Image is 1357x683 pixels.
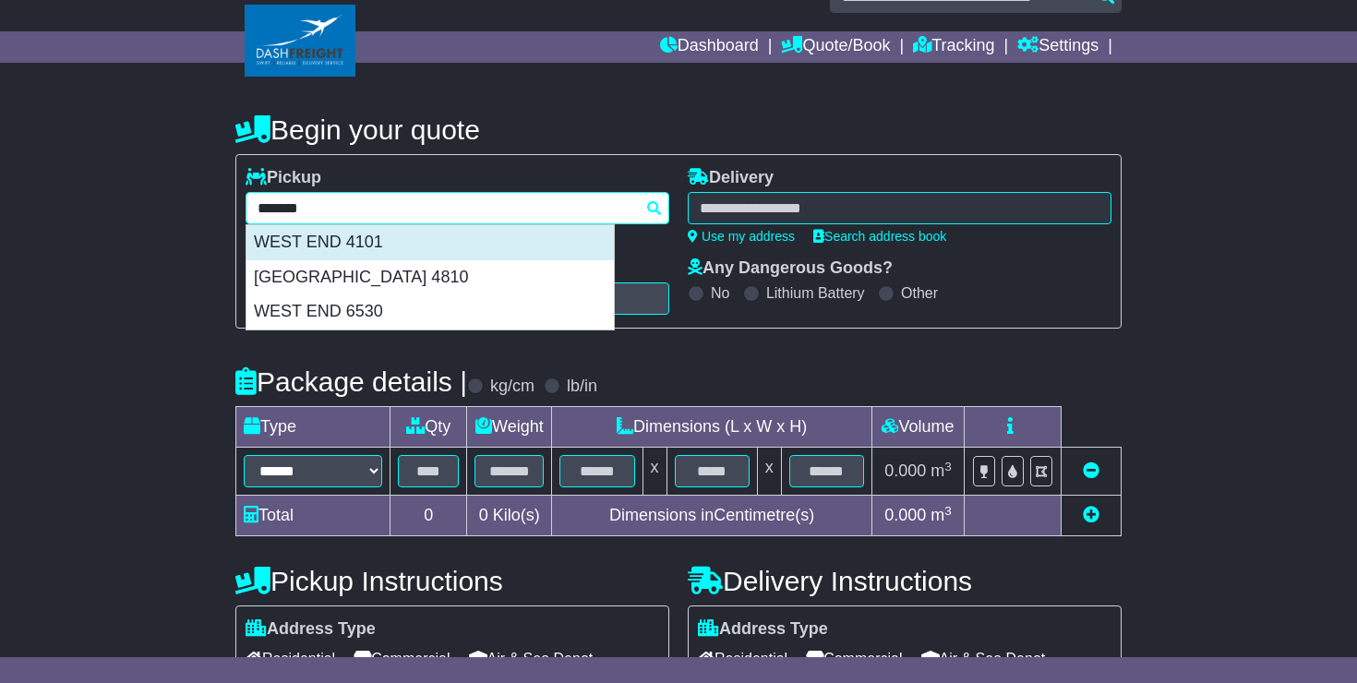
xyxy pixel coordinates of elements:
h4: Delivery Instructions [688,566,1122,596]
div: [GEOGRAPHIC_DATA] 4810 [246,260,614,295]
td: Type [236,407,390,448]
td: Kilo(s) [467,496,552,536]
span: Residential [246,644,335,673]
span: 0.000 [884,506,926,524]
label: kg/cm [490,377,534,397]
label: Address Type [698,619,828,640]
div: WEST END 6530 [246,294,614,330]
typeahead: Please provide city [246,192,669,224]
span: Commercial [806,644,902,673]
a: Remove this item [1083,461,1099,480]
label: lb/in [567,377,597,397]
a: Settings [1017,31,1099,63]
a: Tracking [913,31,994,63]
h4: Begin your quote [235,114,1122,145]
a: Dashboard [660,31,759,63]
span: m [931,506,952,524]
div: WEST END 4101 [246,225,614,260]
h4: Pickup Instructions [235,566,669,596]
td: Dimensions (L x W x H) [552,407,872,448]
a: Search address book [813,229,946,244]
span: m [931,461,952,480]
td: 0 [390,496,467,536]
td: Qty [390,407,467,448]
span: Air & Sea Depot [921,644,1046,673]
span: Residential [698,644,787,673]
label: Delivery [688,168,774,188]
td: Dimensions in Centimetre(s) [552,496,872,536]
span: Commercial [354,644,450,673]
td: Volume [871,407,964,448]
label: Any Dangerous Goods? [688,258,893,279]
label: Pickup [246,168,321,188]
td: Total [236,496,390,536]
span: Air & Sea Depot [469,644,594,673]
td: x [757,448,781,496]
span: 0 [479,506,488,524]
sup: 3 [944,504,952,518]
span: 0.000 [884,461,926,480]
a: Add new item [1083,506,1099,524]
sup: 3 [944,460,952,473]
a: Use my address [688,229,795,244]
td: Weight [467,407,552,448]
label: Address Type [246,619,376,640]
label: Lithium Battery [766,284,865,302]
td: x [642,448,666,496]
label: No [711,284,729,302]
a: Quote/Book [781,31,890,63]
label: Other [901,284,938,302]
h4: Package details | [235,366,467,397]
